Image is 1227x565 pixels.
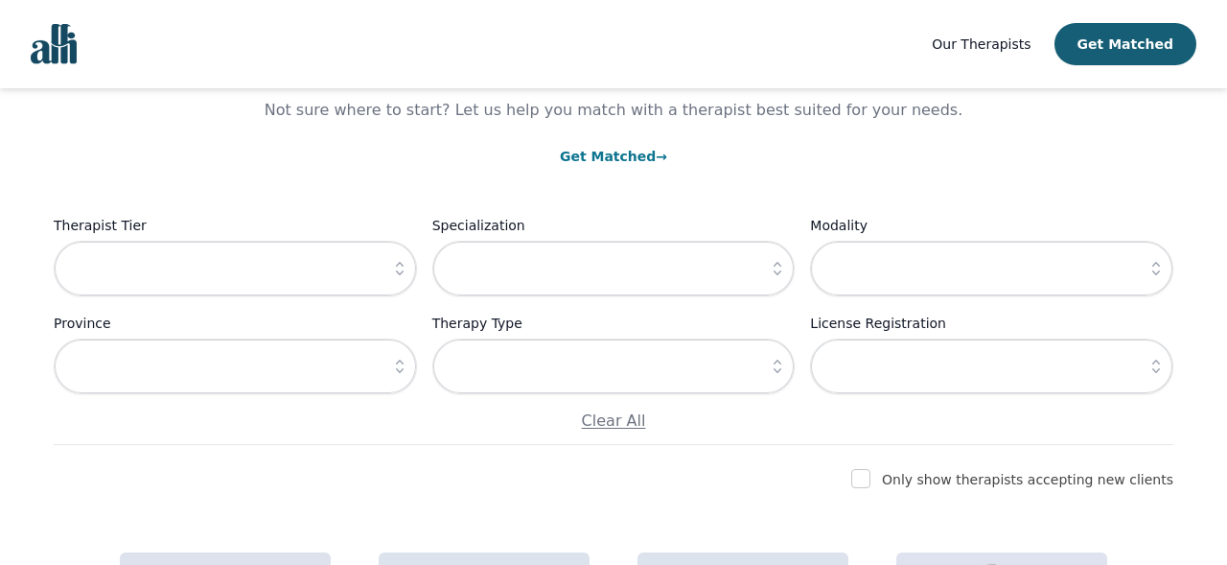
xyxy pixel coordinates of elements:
p: Not sure where to start? Let us help you match with a therapist best suited for your needs. [245,99,982,122]
label: Specialization [432,214,796,237]
label: Only show therapists accepting new clients [882,472,1173,487]
button: Get Matched [1054,23,1196,65]
img: alli logo [31,24,77,64]
a: Get Matched [560,149,667,164]
label: Therapy Type [432,312,796,335]
label: Modality [810,214,1173,237]
p: Clear All [54,410,1173,433]
label: License Registration [810,312,1173,335]
label: Therapist Tier [54,214,417,237]
label: Province [54,312,417,335]
a: Our Therapists [932,33,1030,56]
span: → [656,149,667,164]
span: Our Therapists [932,36,1030,52]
